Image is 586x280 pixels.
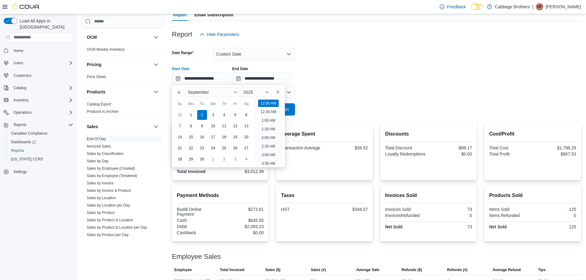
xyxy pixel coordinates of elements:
span: Customers [11,72,73,79]
a: Sales by Classification [87,152,124,156]
div: day-27 [241,143,251,153]
span: Email Subscription [194,9,233,21]
div: Cash [177,218,219,223]
div: day-7 [175,121,185,131]
div: 73 [430,224,472,229]
button: [US_STATE] CCRS [6,155,76,164]
span: Settings [14,169,27,174]
span: Inventory [14,98,29,103]
div: day-2 [219,154,229,164]
div: day-29 [186,154,196,164]
div: day-21 [175,143,185,153]
button: Pricing [87,61,151,68]
button: Home [1,46,76,55]
li: 1:30 AM [259,125,277,133]
h3: Products [87,89,106,95]
button: Reports [6,146,76,155]
label: Start Date [172,66,189,71]
div: $2,093.23 [221,224,264,229]
div: day-20 [241,132,251,142]
span: Users [14,61,23,65]
button: OCM [152,34,160,41]
button: Hide Parameters [197,28,242,41]
h2: Payment Methods [177,192,264,199]
div: InvoicesRefunded [385,213,427,218]
button: Canadian Compliance [6,129,76,138]
div: Cashback [177,230,219,235]
ul: Time [254,100,282,165]
span: Reports [11,148,24,153]
div: Tu [197,99,207,109]
div: day-23 [197,143,207,153]
div: $3,012.39 [221,169,264,174]
span: Inventory [11,97,73,104]
button: Operations [11,109,34,116]
div: 0 [430,213,472,218]
a: Settings [11,168,29,175]
button: Sales [87,124,151,130]
li: 3:30 AM [259,160,277,167]
span: Reports [11,121,73,128]
div: We [208,99,218,109]
div: Buddi Online Payment [177,207,219,217]
div: $1,798.29 [534,145,576,150]
span: Sales by Classification [87,151,124,156]
span: Washington CCRS [9,156,73,163]
span: End Of Day [87,136,106,141]
li: 3:00 AM [259,151,277,159]
div: Loyalty Redemptions [385,152,427,156]
div: 73 [430,207,472,212]
span: Canadian Compliance [9,130,73,137]
div: day-16 [197,132,207,142]
span: Employee [174,267,192,272]
div: Th [219,99,229,109]
h3: Pricing [87,61,101,68]
h2: Taxes [281,192,368,199]
input: Dark Mode [471,4,484,10]
h3: Report [172,31,192,38]
div: day-2 [197,110,207,120]
span: Users [11,59,73,67]
div: Pricing [82,73,165,83]
div: day-11 [219,121,229,131]
div: day-28 [175,154,185,164]
div: Debit [177,224,219,229]
div: Invoices Sold [385,207,427,212]
div: Transaction Average [281,145,323,150]
strong: Net Sold [385,224,403,229]
input: Press the down key to enter a popover containing a calendar. Press the escape key to close the po... [172,73,231,85]
button: Catalog [11,84,29,92]
div: day-31 [175,110,185,120]
span: Sales by Product & Location [87,218,133,223]
button: Products [87,89,151,95]
div: Heather Fuernkranz [536,3,543,10]
div: Button. Open the month selector. September is currently selected. [185,87,240,97]
div: Su [175,99,185,109]
a: Products to Archive [87,109,118,114]
a: Sales by Location per Day [87,203,130,207]
div: $0.00 [221,230,264,235]
button: Catalog [1,84,76,92]
button: Operations [1,108,76,117]
h2: Invoices Sold [385,192,472,199]
button: Sales [152,123,160,130]
button: Customers [1,71,76,80]
button: Reports [1,120,76,129]
div: $867.53 [534,152,576,156]
span: Sales by Location per Day [87,203,130,208]
div: day-6 [241,110,251,120]
span: Average Sale [356,267,379,272]
div: $36.52 [326,145,368,150]
button: Users [11,59,26,67]
div: Total Cost [489,145,531,150]
div: Button. Open the year selector. 2025 is currently selected. [241,87,271,97]
div: day-3 [230,154,240,164]
a: Dashboards [6,138,76,146]
button: Pricing [152,61,160,68]
div: day-1 [208,154,218,164]
span: Operations [11,109,73,116]
input: Press the down key to open a popover containing a calendar. [232,73,291,85]
button: Custom Date [213,48,295,60]
span: Home [11,47,73,54]
a: Sales by Product per Day [87,233,129,237]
